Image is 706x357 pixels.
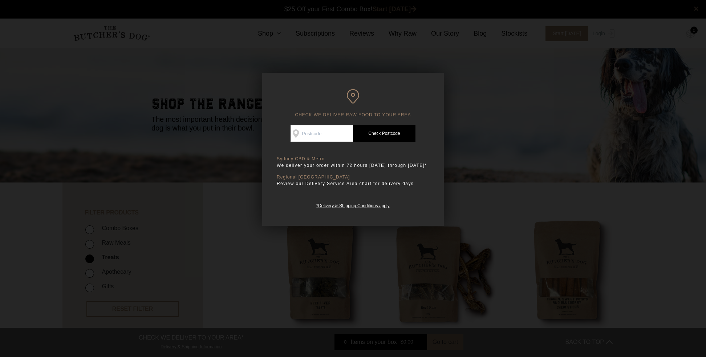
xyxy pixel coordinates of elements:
[353,125,415,142] a: Check Postcode
[291,125,353,142] input: Postcode
[316,201,389,208] a: *Delivery & Shipping Conditions apply
[277,89,429,118] h6: CHECK WE DELIVER RAW FOOD TO YOUR AREA
[277,162,429,169] p: We deliver your order within 72 hours [DATE] through [DATE]*
[277,156,429,162] p: Sydney CBD & Metro
[277,175,429,180] p: Regional [GEOGRAPHIC_DATA]
[277,180,429,187] p: Review our Delivery Service Area chart for delivery days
